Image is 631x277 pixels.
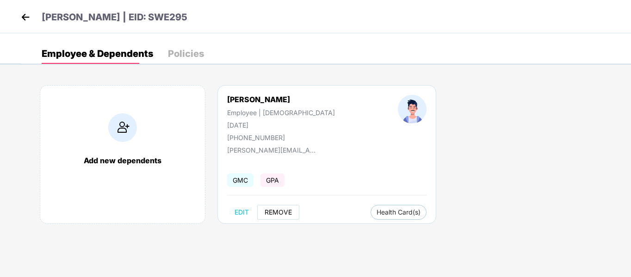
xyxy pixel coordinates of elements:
div: [PERSON_NAME] [227,95,335,104]
div: Employee | [DEMOGRAPHIC_DATA] [227,109,335,117]
span: Health Card(s) [377,210,421,215]
img: addIcon [108,113,137,142]
div: [PHONE_NUMBER] [227,134,335,142]
div: Add new dependents [49,156,196,165]
span: EDIT [235,209,249,216]
span: GPA [260,173,285,187]
div: Employee & Dependents [42,49,153,58]
div: Policies [168,49,204,58]
span: GMC [227,173,254,187]
p: [PERSON_NAME] | EID: SWE295 [42,10,187,25]
button: Health Card(s) [371,205,427,220]
img: profileImage [398,95,427,123]
button: EDIT [227,205,256,220]
div: [DATE] [227,121,335,129]
button: REMOVE [257,205,299,220]
span: REMOVE [265,209,292,216]
div: [PERSON_NAME][EMAIL_ADDRESS][DOMAIN_NAME] [227,146,320,154]
img: back [19,10,32,24]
